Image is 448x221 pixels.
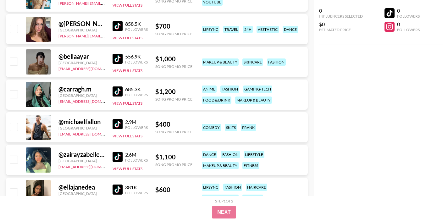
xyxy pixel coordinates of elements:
[155,22,192,30] div: $ 700
[397,8,420,14] div: 0
[125,119,148,125] div: 2.9M
[125,27,148,32] div: Followers
[242,162,259,169] div: fitness
[202,162,239,169] div: makeup & beauty
[223,184,242,191] div: fashion
[113,134,142,138] button: View Full Stats
[202,97,231,104] div: food & drink
[243,26,253,33] div: 24h
[113,101,142,106] button: View Full Stats
[58,32,152,38] a: [PERSON_NAME][EMAIL_ADDRESS][DOMAIN_NAME]
[113,3,142,8] button: View Full Stats
[125,191,148,195] div: Followers
[125,125,148,130] div: Followers
[242,195,263,202] div: lifestyle
[58,98,122,104] a: [EMAIL_ADDRESS][DOMAIN_NAME]
[58,60,105,65] div: [GEOGRAPHIC_DATA]
[319,14,363,19] div: Influencers Selected
[58,20,105,28] div: @ [PERSON_NAME]
[113,152,123,162] img: TikTok
[221,151,240,158] div: fashion
[417,190,440,213] iframe: Drift Widget Chat Controller
[58,126,105,130] div: [GEOGRAPHIC_DATA]
[202,195,239,202] div: makeup & beauty
[220,86,239,93] div: fashion
[223,26,239,33] div: travel
[58,28,105,32] div: [GEOGRAPHIC_DATA]
[319,21,363,27] div: $0
[125,60,148,64] div: Followers
[212,206,236,218] button: Next
[397,21,420,27] div: 0
[58,163,122,169] a: [EMAIL_ADDRESS][DOMAIN_NAME]
[235,97,272,104] div: makeup & beauty
[155,130,192,134] div: Song Promo Price
[241,124,256,131] div: prank
[243,86,272,93] div: gaming/tech
[125,184,148,191] div: 381K
[58,151,105,158] div: @ zairayzabelleee
[283,26,298,33] div: dance
[202,58,239,66] div: makeup & beauty
[267,58,286,66] div: fashion
[397,14,420,19] div: Followers
[202,151,217,158] div: dance
[319,8,363,14] div: 0
[244,151,264,158] div: lifestyle
[155,162,192,167] div: Song Promo Price
[155,195,192,200] div: Song Promo Price
[155,97,192,102] div: Song Promo Price
[202,124,221,131] div: comedy
[225,124,237,131] div: skits
[58,183,105,191] div: @ ellajanedea
[155,186,192,194] div: $ 600
[113,119,123,129] img: TikTok
[125,21,148,27] div: 858.5K
[113,185,123,195] img: TikTok
[113,166,142,171] button: View Full Stats
[113,68,142,73] button: View Full Stats
[58,191,105,196] div: [GEOGRAPHIC_DATA]
[125,92,148,97] div: Followers
[58,93,105,98] div: [GEOGRAPHIC_DATA]
[125,53,148,60] div: 556.9K
[155,120,192,128] div: $ 400
[58,118,105,126] div: @ michaelfallon
[215,199,233,203] div: Step 1 of 2
[58,52,105,60] div: @ bellaayar
[113,21,123,31] img: TikTok
[113,86,123,97] img: TikTok
[125,86,148,92] div: 685.3K
[155,153,192,161] div: $ 1,100
[202,26,219,33] div: lipsync
[246,184,267,191] div: haircare
[155,55,192,63] div: $ 1,000
[125,152,148,158] div: 2.6M
[58,65,122,71] a: [EMAIL_ADDRESS][DOMAIN_NAME]
[155,64,192,69] div: Song Promo Price
[319,27,363,32] div: Estimated Price
[202,184,219,191] div: lipsync
[155,31,192,36] div: Song Promo Price
[113,54,123,64] img: TikTok
[125,158,148,163] div: Followers
[155,88,192,96] div: $ 1,200
[202,86,217,93] div: anime
[58,130,122,136] a: [EMAIL_ADDRESS][DOMAIN_NAME]
[242,58,263,66] div: skincare
[58,158,105,163] div: [GEOGRAPHIC_DATA]
[257,26,279,33] div: aesthetic
[397,27,420,32] div: Followers
[113,36,142,40] button: View Full Stats
[58,85,105,93] div: @ carragh.m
